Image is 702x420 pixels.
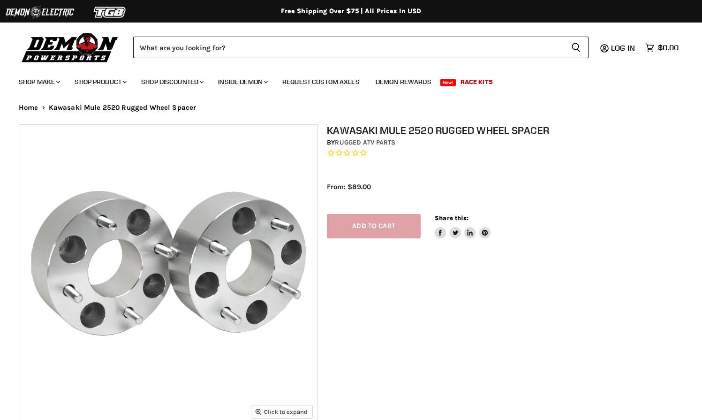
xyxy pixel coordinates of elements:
[49,104,196,112] span: Kawasaki Mule 2520 Rugged Wheel Spacer
[75,3,145,21] img: TGB Logo 2
[327,137,692,148] div: by
[453,72,500,92] a: Race Kits
[256,408,308,415] span: Click to expand
[641,41,683,54] a: $0.00
[611,43,635,53] span: Log in
[133,37,589,58] form: Product
[327,148,692,158] span: Rated 0.0 out of 5 stars 0 reviews
[12,69,676,92] ul: Main menu
[327,183,371,191] span: From: $89.00
[564,37,589,58] button: Search
[275,72,367,92] a: Request Custom Axles
[335,138,395,146] a: Rugged ATV Parts
[435,214,468,221] span: Share this:
[133,37,564,58] input: Search
[68,72,132,92] a: Shop Product
[12,72,66,92] a: Shop Make
[19,31,121,64] img: Demon Powersports
[607,44,641,52] a: Log in
[435,214,491,239] aside: Share this:
[369,72,438,92] a: Demon Rewards
[327,124,692,136] h1: Kawasaki Mule 2520 Rugged Wheel Spacer
[251,405,312,418] button: Click to expand
[211,72,273,92] a: Inside Demon
[134,72,209,92] a: Shop Discounted
[658,43,679,52] span: $0.00
[5,3,75,21] img: Demon Electric Logo 2
[19,104,38,112] a: Home
[440,79,456,86] span: New!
